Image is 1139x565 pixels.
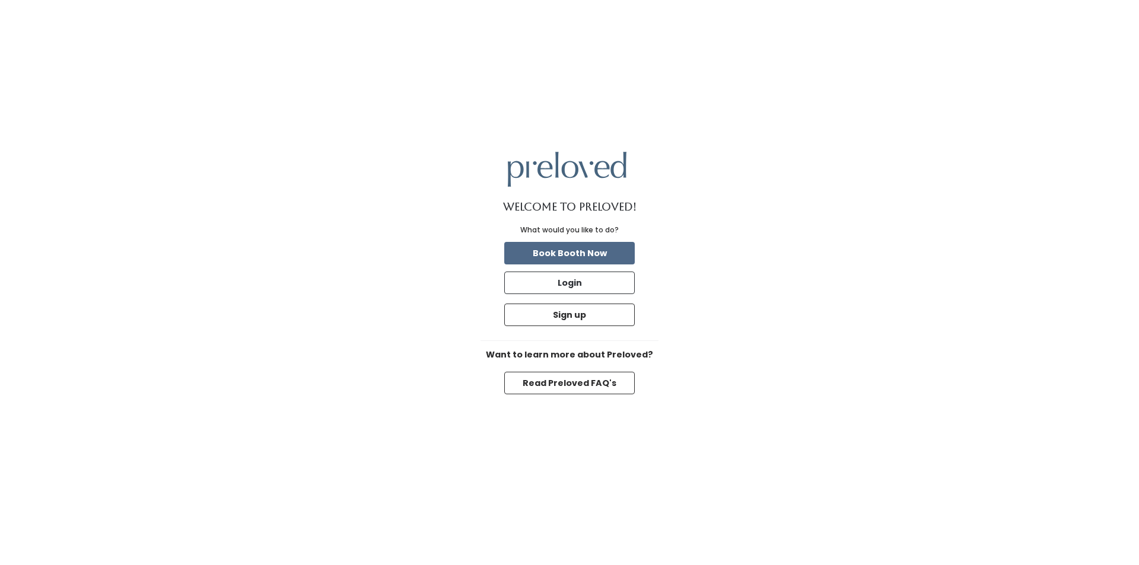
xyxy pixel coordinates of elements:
[504,372,635,394] button: Read Preloved FAQ's
[502,301,637,328] a: Sign up
[504,272,635,294] button: Login
[520,225,619,235] div: What would you like to do?
[504,242,635,264] button: Book Booth Now
[502,269,637,296] a: Login
[481,350,658,360] h6: Want to learn more about Preloved?
[508,152,626,187] img: preloved logo
[504,304,635,326] button: Sign up
[503,201,637,213] h1: Welcome to Preloved!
